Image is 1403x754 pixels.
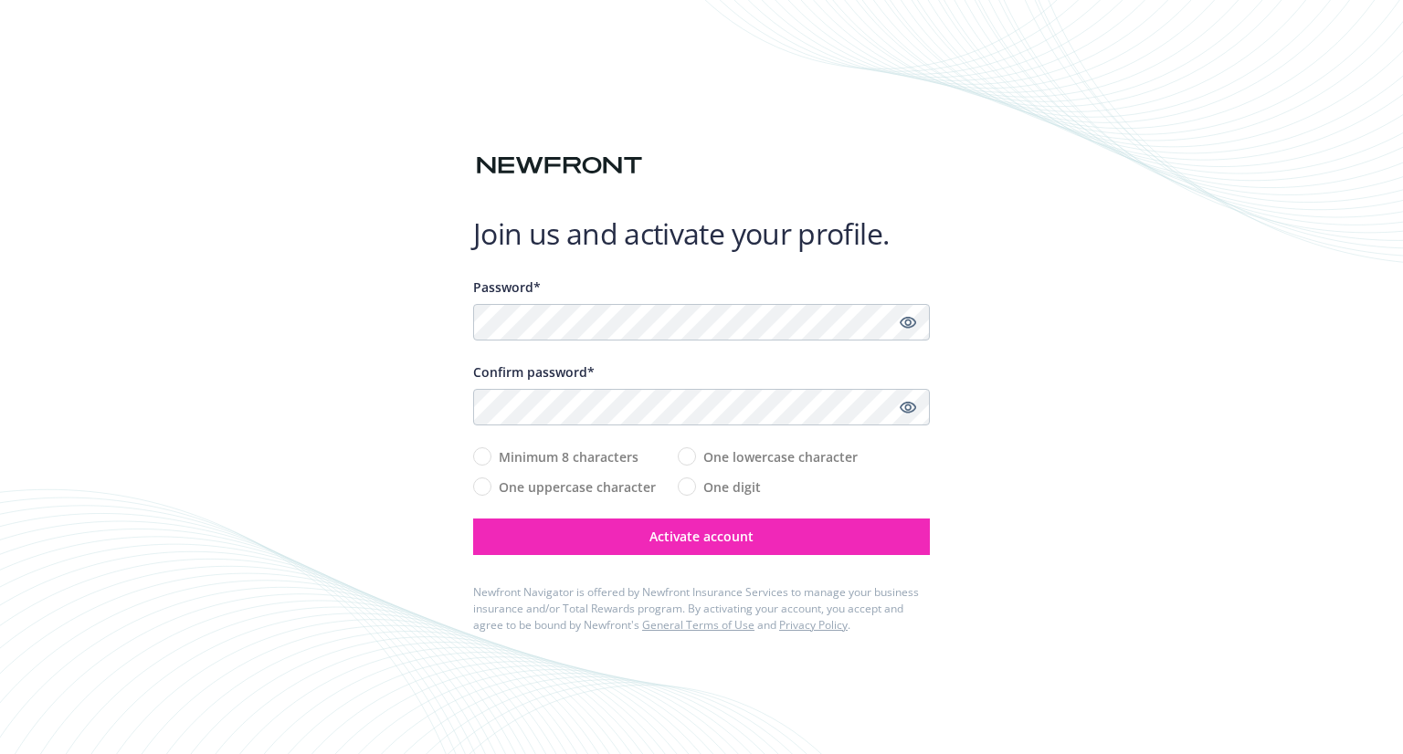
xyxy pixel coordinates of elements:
div: Newfront Navigator is offered by Newfront Insurance Services to manage your business insurance an... [473,584,930,634]
span: One uppercase character [499,477,656,497]
input: Enter a unique password... [473,304,930,340]
span: One digit [703,477,761,497]
a: Show password [897,311,919,333]
span: One lowercase character [703,447,858,466]
img: Newfront logo [473,150,646,182]
button: Activate account [473,518,930,555]
span: Activate account [649,528,754,545]
span: Password* [473,278,541,296]
a: Show password [897,396,919,418]
span: Confirm password* [473,363,595,381]
h1: Join us and activate your profile. [473,215,930,252]
a: Privacy Policy [779,617,848,633]
input: Confirm your unique password... [473,389,930,425]
a: General Terms of Use [642,617,754,633]
span: Minimum 8 characters [499,447,638,466]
